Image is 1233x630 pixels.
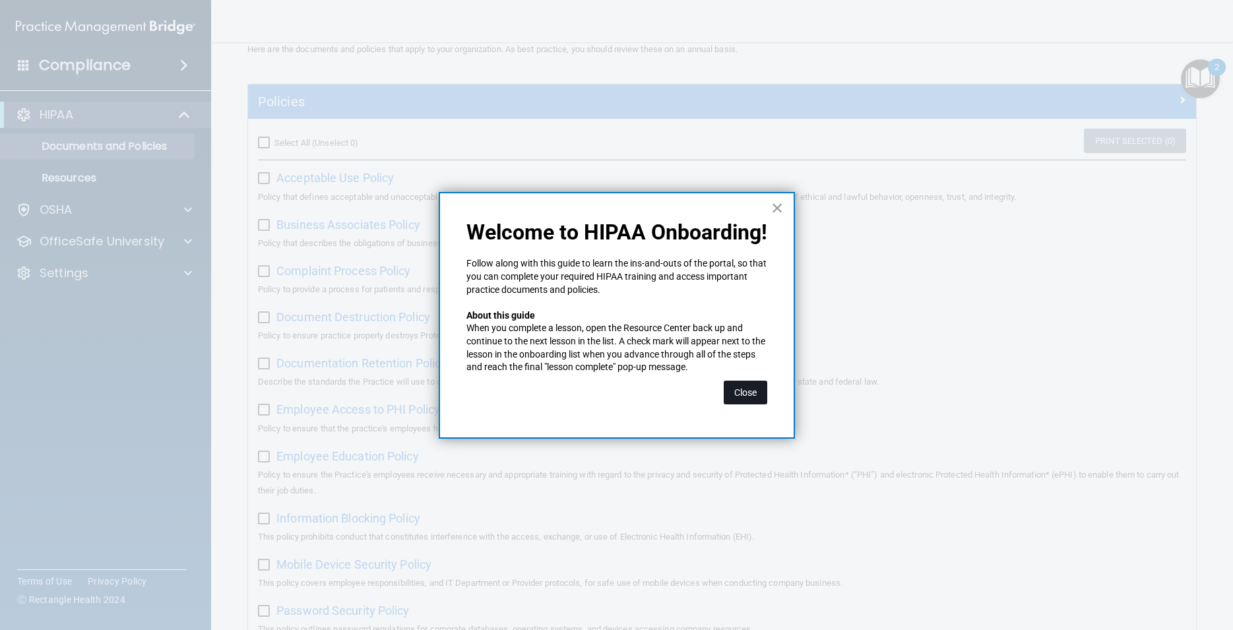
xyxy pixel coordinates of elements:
[466,310,535,321] strong: About this guide
[466,322,767,373] p: When you complete a lesson, open the Resource Center back up and continue to the next lesson in t...
[724,381,767,404] button: Close
[771,197,784,218] button: Close
[466,257,767,296] p: Follow along with this guide to learn the ins-and-outs of the portal, so that you can complete yo...
[466,220,767,245] p: Welcome to HIPAA Onboarding!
